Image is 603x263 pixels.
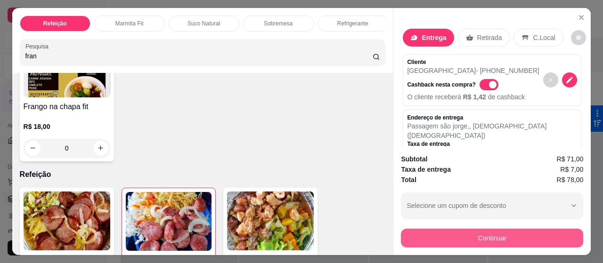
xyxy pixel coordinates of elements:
img: product-image [227,191,314,250]
p: Suco Natural [187,20,220,27]
p: [GEOGRAPHIC_DATA] - [PHONE_NUMBER] [407,66,539,75]
input: Pesquisa [25,51,373,61]
p: Sobremesa [264,20,293,27]
p: Refeição [43,20,67,27]
h4: Frango na chapa fit [24,101,110,112]
p: R$ 18,00 [24,122,110,131]
button: Continuar [401,229,583,247]
p: C.Local [533,33,555,42]
img: product-image [24,191,110,250]
p: Cliente [407,58,539,66]
button: decrease-product-quantity [571,30,586,45]
button: Close [574,10,589,25]
p: O cliente receberá de cashback [407,92,539,102]
strong: Total [401,176,416,183]
span: R$ 1,42 [463,93,488,101]
span: R$ 7,00 [560,164,583,175]
span: R$ 78,00 [557,175,584,185]
p: Marmita Fit [115,20,144,27]
p: Entrega [422,33,446,42]
p: Refeição [20,169,386,180]
label: Pesquisa [25,42,52,50]
p: Retirada [477,33,502,42]
img: product-image [126,192,212,251]
strong: Taxa de entrega [401,166,451,173]
p: Cashback nesta compra? [407,81,475,88]
strong: Subtotal [401,155,427,163]
button: Selecione um cupom de desconto [401,192,583,219]
p: Endereço de entrega [407,114,577,121]
span: R$ 71,00 [557,154,584,164]
p: Refrigerante [337,20,368,27]
p: Passagem são jorge , , [DEMOGRAPHIC_DATA] ([DEMOGRAPHIC_DATA]) [407,121,577,140]
p: Taxa de entrega [407,140,577,148]
button: decrease-product-quantity [543,72,558,88]
button: decrease-product-quantity [562,72,577,88]
label: Automatic updates [480,79,502,90]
